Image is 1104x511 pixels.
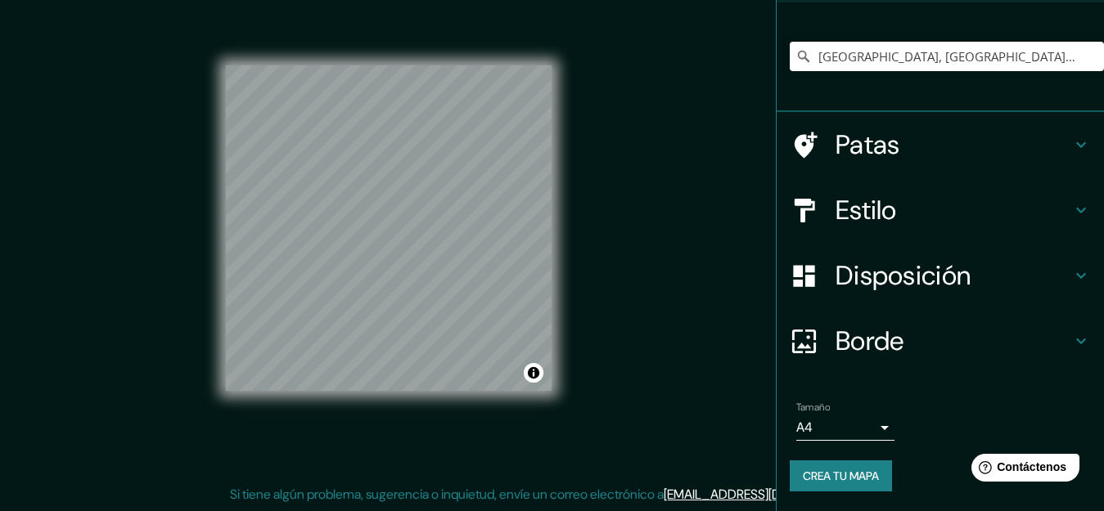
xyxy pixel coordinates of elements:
[803,468,879,483] font: Crea tu mapa
[796,401,830,414] font: Tamaño
[796,415,894,441] div: A4
[524,363,543,383] button: Activar o desactivar atribución
[777,308,1104,374] div: Borde
[796,419,813,436] font: A4
[836,193,897,227] font: Estilo
[790,42,1104,71] input: Elige tu ciudad o zona
[790,460,892,491] button: Crea tu mapa
[777,177,1104,243] div: Estilo
[836,128,900,162] font: Patas
[664,486,866,503] a: [EMAIL_ADDRESS][DOMAIN_NAME]
[836,324,904,358] font: Borde
[226,65,552,391] canvas: Mapa
[777,243,1104,308] div: Disposición
[836,258,971,293] font: Disposición
[777,112,1104,177] div: Patas
[958,447,1086,493] iframe: Lanzador de widgets de ayuda
[230,486,664,503] font: Si tiene algún problema, sugerencia o inquietud, envíe un correo electrónico a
